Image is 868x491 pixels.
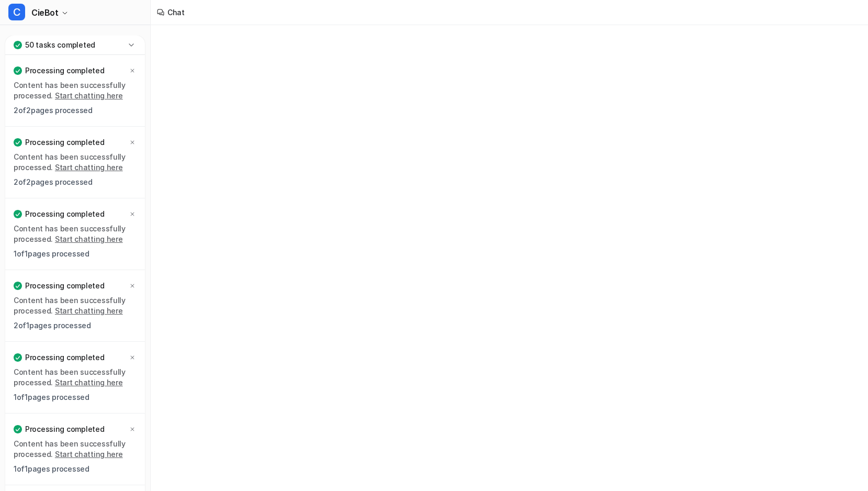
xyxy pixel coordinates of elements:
p: Processing completed [25,137,104,148]
p: 1 of 1 pages processed [14,464,137,474]
p: Content has been successfully processed. [14,295,137,316]
p: 50 tasks completed [25,40,95,50]
a: Start chatting here [55,450,123,459]
p: Processing completed [25,424,104,434]
a: Start chatting here [55,163,123,172]
a: Start chatting here [55,91,123,100]
p: 2 of 1 pages processed [14,320,137,331]
p: Content has been successfully processed. [14,439,137,460]
p: Content has been successfully processed. [14,224,137,244]
span: CieBot [31,5,59,20]
span: C [8,4,25,20]
p: 1 of 1 pages processed [14,392,137,403]
p: Content has been successfully processed. [14,80,137,101]
p: Processing completed [25,352,104,363]
p: Content has been successfully processed. [14,152,137,173]
p: 2 of 2 pages processed [14,105,137,116]
a: Start chatting here [55,378,123,387]
p: Processing completed [25,209,104,219]
p: Processing completed [25,65,104,76]
p: Processing completed [25,281,104,291]
p: 2 of 2 pages processed [14,177,137,187]
a: Start chatting here [55,235,123,243]
p: Content has been successfully processed. [14,367,137,388]
div: Chat [167,7,185,18]
a: Chat [4,31,146,46]
a: Start chatting here [55,306,123,315]
p: 1 of 1 pages processed [14,249,137,259]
